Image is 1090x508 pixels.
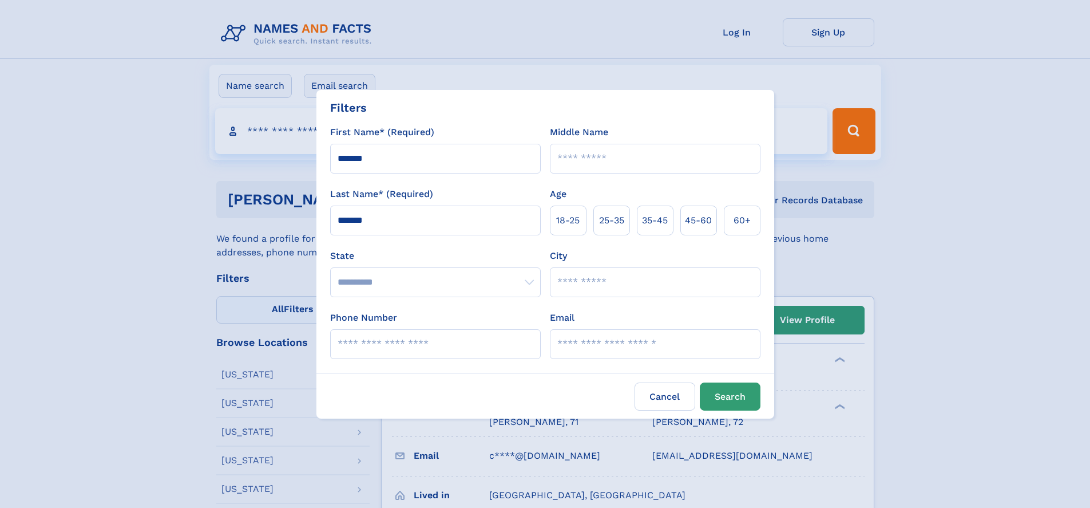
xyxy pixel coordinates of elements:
[556,214,580,227] span: 18‑25
[330,249,541,263] label: State
[550,187,566,201] label: Age
[700,383,760,411] button: Search
[550,249,567,263] label: City
[550,125,608,139] label: Middle Name
[635,383,695,411] label: Cancel
[599,214,624,227] span: 25‑35
[685,214,712,227] span: 45‑60
[550,311,574,325] label: Email
[330,99,367,116] div: Filters
[330,125,434,139] label: First Name* (Required)
[642,214,668,227] span: 35‑45
[330,311,397,325] label: Phone Number
[330,187,433,201] label: Last Name* (Required)
[734,214,751,227] span: 60+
